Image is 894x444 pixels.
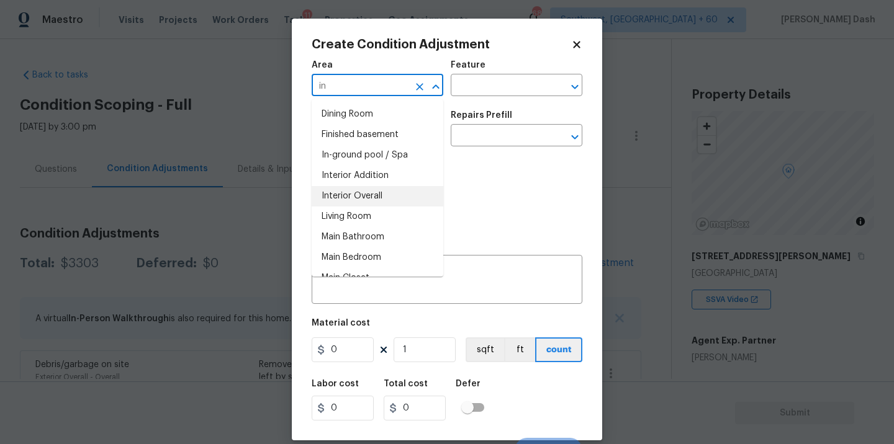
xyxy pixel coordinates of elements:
h5: Labor cost [312,380,359,388]
h5: Repairs Prefill [451,111,512,120]
button: Open [566,78,584,95]
li: Dining Room [312,104,443,125]
button: Clear [411,78,428,95]
h5: Feature [451,61,485,69]
li: Living Room [312,206,443,227]
h5: Total cost [384,380,428,388]
li: Main Closet [312,268,443,288]
button: sqft [466,337,504,362]
button: Close [427,78,445,95]
button: ft [504,337,535,362]
li: Finished basement [312,125,443,145]
li: In-ground pool / Spa [312,145,443,166]
li: Interior Overall [312,186,443,206]
li: Interior Addition [312,166,443,186]
li: Main Bathroom [312,227,443,247]
h2: Create Condition Adjustment [312,38,571,51]
h5: Material cost [312,319,370,327]
button: Open [566,128,584,146]
h5: Defer [456,380,481,388]
h5: Area [312,61,333,69]
button: count [535,337,582,362]
li: Main Bedroom [312,247,443,268]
